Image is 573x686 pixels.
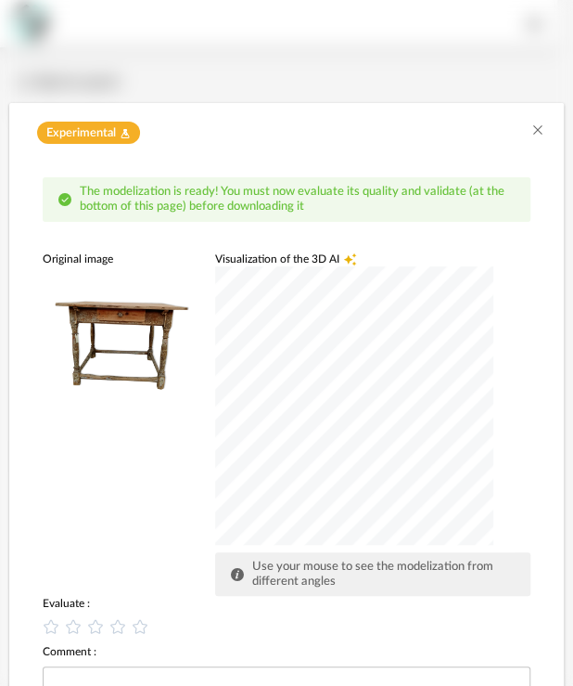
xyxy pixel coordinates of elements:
div: Comment : [43,644,530,659]
span: Experimental [46,125,116,141]
button: Close [530,122,545,141]
div: Evaluate : [43,596,530,611]
img: neutral background [43,266,200,424]
span: Use your mouse to see the modelization from different angles [252,561,493,588]
span: Flask icon [120,125,131,141]
div: Original image [43,252,200,266]
span: Creation icon [343,252,357,266]
span: Visualization of the 3D AI [215,252,339,266]
span: The modelization is ready! You must now evaluate its quality and validate (at the bottom of this ... [80,186,504,213]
